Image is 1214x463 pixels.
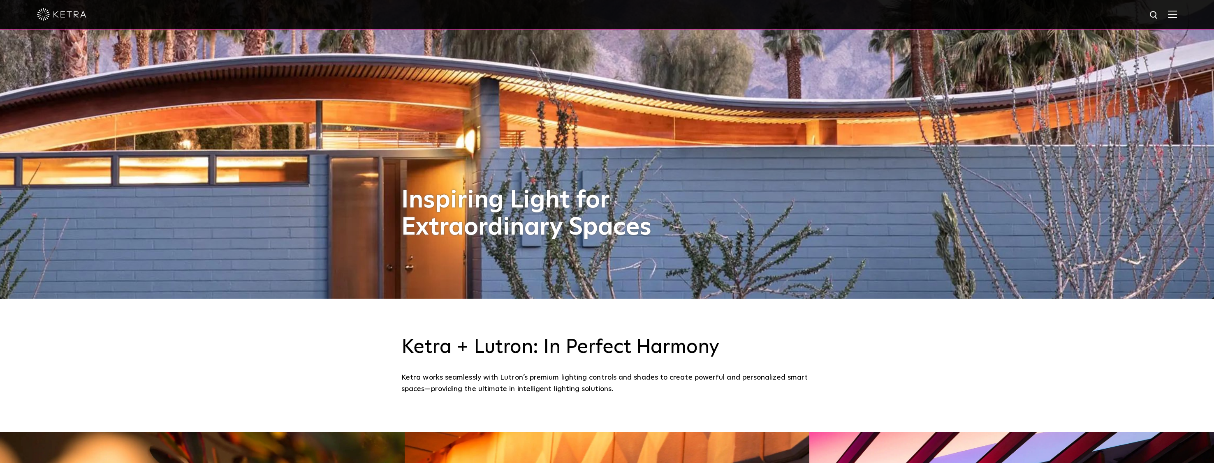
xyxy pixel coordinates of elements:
div: Ketra works seamlessly with Lutron’s premium lighting controls and shades to create powerful and ... [401,372,813,395]
h1: Inspiring Light for Extraordinary Spaces [401,187,669,241]
h3: Ketra + Lutron: In Perfect Harmony [401,336,813,359]
img: search icon [1149,10,1159,21]
img: Hamburger%20Nav.svg [1168,10,1177,18]
img: ketra-logo-2019-white [37,8,86,21]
